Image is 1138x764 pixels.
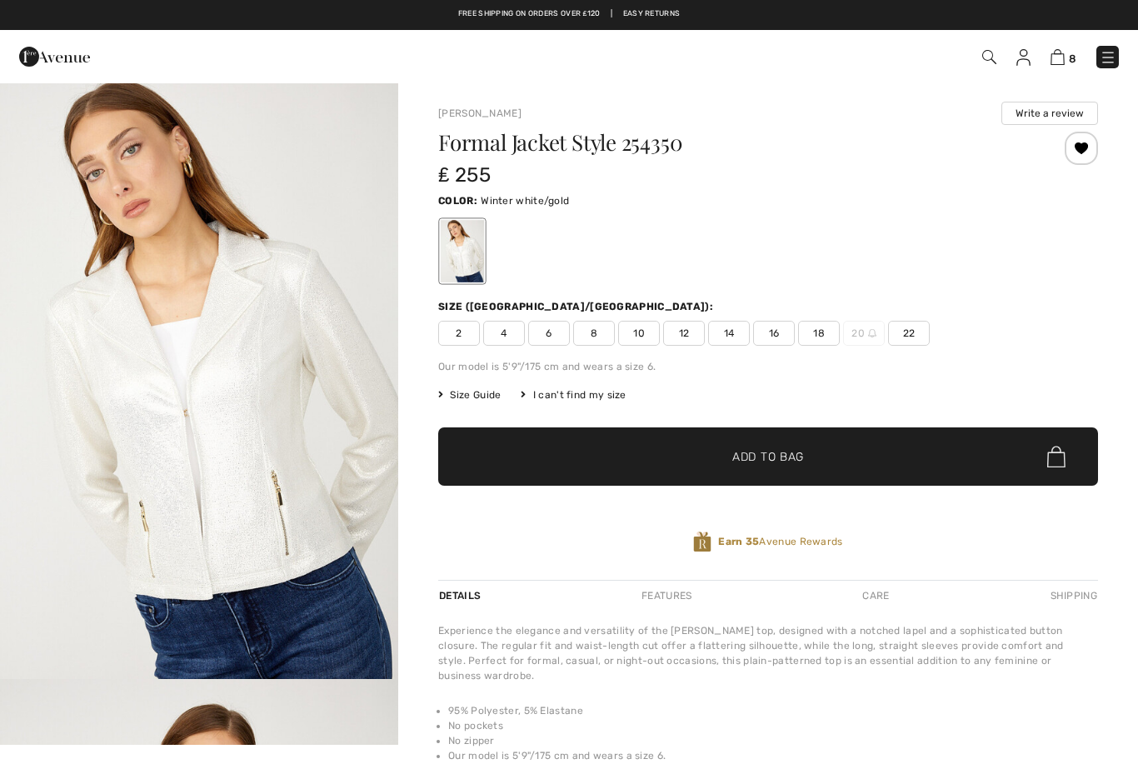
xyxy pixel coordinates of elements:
img: Search [982,50,996,64]
span: 6 [528,321,570,346]
li: Our model is 5'9"/175 cm and wears a size 6. [448,748,1098,763]
span: Winter white/gold [481,195,569,207]
img: Shopping Bag [1051,49,1065,65]
img: ring-m.svg [868,329,876,337]
span: 20 [843,321,885,346]
div: Features [627,581,706,611]
span: Avenue Rewards [718,534,842,549]
img: 1ère Avenue [19,40,90,73]
div: I can't find my size [521,387,626,402]
span: 2 [438,321,480,346]
div: Details [438,581,485,611]
li: 95% Polyester, 5% Elastane [448,703,1098,718]
div: Experience the elegance and versatility of the [PERSON_NAME] top, designed with a notched lapel a... [438,623,1098,683]
img: My Info [1016,49,1031,66]
span: 12 [663,321,705,346]
div: Our model is 5'9"/175 cm and wears a size 6. [438,359,1098,374]
a: [PERSON_NAME] [438,107,522,119]
strong: Earn 35 [718,536,759,547]
span: 10 [618,321,660,346]
a: Easy Returns [623,8,681,20]
li: No zipper [448,733,1098,748]
span: Add to Bag [732,448,804,466]
img: Avenue Rewards [693,531,711,553]
button: Write a review [1001,102,1098,125]
span: 8 [573,321,615,346]
span: ₤ 255 [438,163,491,187]
span: 4 [483,321,525,346]
div: Shipping [1046,581,1098,611]
div: Winter white/gold [441,220,484,282]
h1: Formal Jacket Style 254350 [438,132,988,153]
div: Size ([GEOGRAPHIC_DATA]/[GEOGRAPHIC_DATA]): [438,299,716,314]
button: Add to Bag [438,427,1098,486]
div: Care [848,581,903,611]
span: 8 [1069,52,1076,65]
span: 16 [753,321,795,346]
span: Color: [438,195,477,207]
img: Menu [1100,49,1116,66]
a: Free shipping on orders over ₤120 [458,8,601,20]
img: Bag.svg [1047,446,1066,467]
span: 18 [798,321,840,346]
a: 1ère Avenue [19,47,90,63]
a: 8 [1051,47,1076,67]
span: | [611,8,612,20]
span: Size Guide [438,387,501,402]
span: 14 [708,321,750,346]
span: 22 [888,321,930,346]
li: No pockets [448,718,1098,733]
